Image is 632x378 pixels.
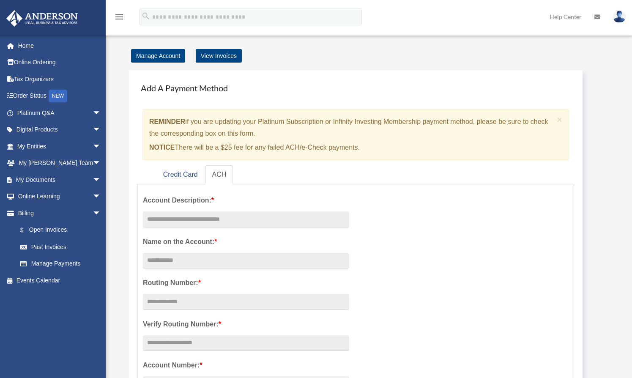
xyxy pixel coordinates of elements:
a: Online Learningarrow_drop_down [6,188,114,205]
a: Online Ordering [6,54,114,71]
i: menu [114,12,124,22]
a: Tax Organizers [6,71,114,88]
span: arrow_drop_down [93,171,109,189]
a: My [PERSON_NAME] Teamarrow_drop_down [6,155,114,172]
span: × [557,115,563,124]
a: Billingarrow_drop_down [6,205,114,222]
a: Manage Account [131,49,185,63]
label: Routing Number: [143,277,349,289]
a: menu [114,15,124,22]
a: Order StatusNEW [6,88,114,105]
div: if you are updating your Platinum Subscription or Infinity Investing Membership payment method, p... [142,109,569,160]
label: Name on the Account: [143,236,349,248]
label: Account Number: [143,359,349,371]
a: View Invoices [196,49,242,63]
a: My Documentsarrow_drop_down [6,171,114,188]
strong: NOTICE [149,144,175,151]
p: There will be a $25 fee for any failed ACH/e-Check payments. [149,142,554,153]
img: User Pic [613,11,626,23]
button: Close [557,115,563,124]
a: Digital Productsarrow_drop_down [6,121,114,138]
span: $ [25,225,29,236]
a: Manage Payments [12,255,109,272]
span: arrow_drop_down [93,138,109,155]
a: Platinum Q&Aarrow_drop_down [6,104,114,121]
label: Verify Routing Number: [143,318,349,330]
a: My Entitiesarrow_drop_down [6,138,114,155]
a: $Open Invoices [12,222,114,239]
a: Events Calendar [6,272,114,289]
a: ACH [205,165,233,184]
strong: REMINDER [149,118,185,125]
a: Home [6,37,114,54]
i: search [141,11,150,21]
img: Anderson Advisors Platinum Portal [4,10,80,27]
span: arrow_drop_down [93,155,109,172]
span: arrow_drop_down [93,188,109,205]
span: arrow_drop_down [93,205,109,222]
span: arrow_drop_down [93,121,109,139]
h4: Add A Payment Method [137,79,574,97]
span: arrow_drop_down [93,104,109,122]
a: Credit Card [156,165,205,184]
label: Account Description: [143,194,349,206]
div: NEW [49,90,67,102]
a: Past Invoices [12,238,114,255]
